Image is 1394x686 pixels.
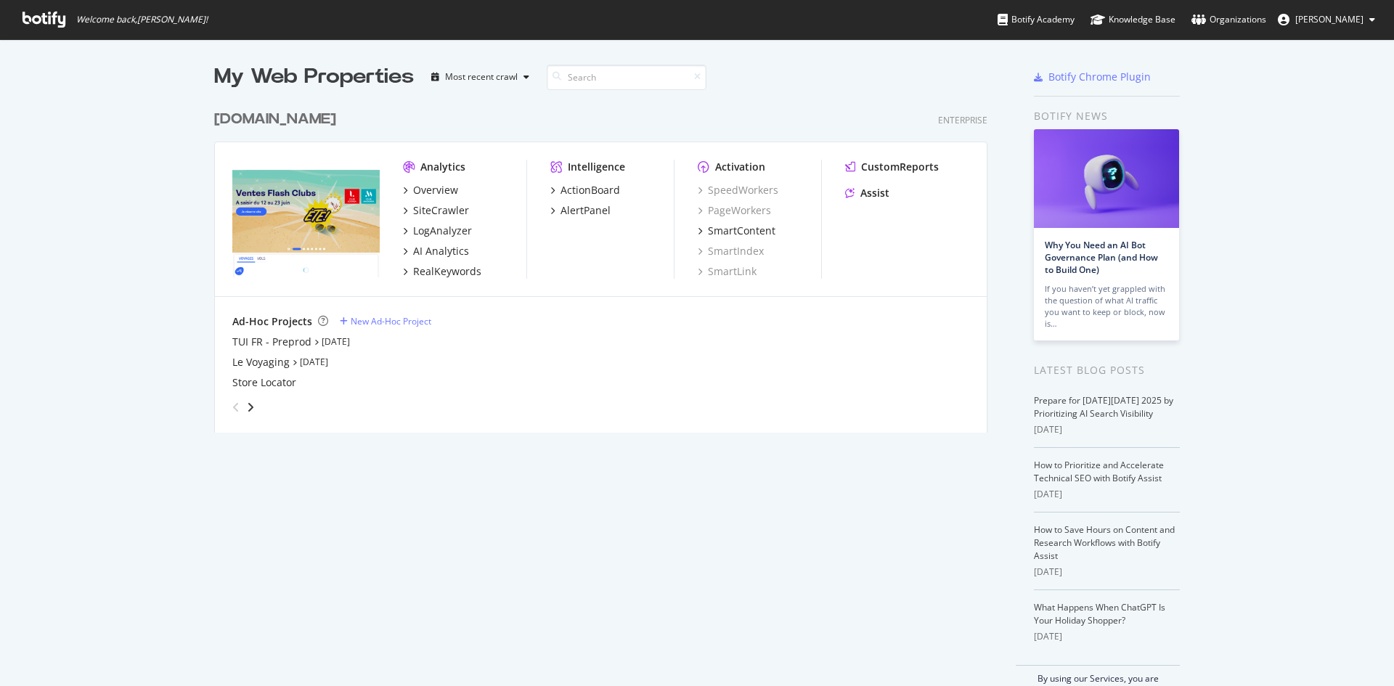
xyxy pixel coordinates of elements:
[351,315,431,327] div: New Ad-Hoc Project
[1048,70,1151,84] div: Botify Chrome Plugin
[698,264,757,279] a: SmartLink
[300,356,328,368] a: [DATE]
[214,109,342,130] a: [DOMAIN_NAME]
[403,203,469,218] a: SiteCrawler
[420,160,465,174] div: Analytics
[232,355,290,369] a: Le Voyaging
[227,396,245,419] div: angle-left
[322,335,350,348] a: [DATE]
[550,203,611,218] a: AlertPanel
[232,314,312,329] div: Ad-Hoc Projects
[76,14,208,25] span: Welcome back, [PERSON_NAME] !
[698,203,771,218] a: PageWorkers
[1295,13,1364,25] span: Anthony Rodrigues
[547,65,706,90] input: Search
[1034,488,1180,501] div: [DATE]
[413,224,472,238] div: LogAnalyzer
[214,91,999,433] div: grid
[413,203,469,218] div: SiteCrawler
[1034,459,1164,484] a: How to Prioritize and Accelerate Technical SEO with Botify Assist
[1034,523,1175,562] a: How to Save Hours on Content and Research Workflows with Botify Assist
[1045,239,1158,276] a: Why You Need an AI Bot Governance Plan (and How to Build One)
[938,114,987,126] div: Enterprise
[413,244,469,258] div: AI Analytics
[1191,12,1266,27] div: Organizations
[1034,129,1179,228] img: Why You Need an AI Bot Governance Plan (and How to Build One)
[550,183,620,197] a: ActionBoard
[232,160,380,277] img: tui.fr
[1266,8,1387,31] button: [PERSON_NAME]
[1034,394,1173,420] a: Prepare for [DATE][DATE] 2025 by Prioritizing AI Search Visibility
[214,109,336,130] div: [DOMAIN_NAME]
[232,335,311,349] a: TUI FR - Preprod
[1034,565,1180,579] div: [DATE]
[413,264,481,279] div: RealKeywords
[708,224,775,238] div: SmartContent
[232,375,296,390] a: Store Locator
[698,224,775,238] a: SmartContent
[1034,362,1180,378] div: Latest Blog Posts
[698,183,778,197] a: SpeedWorkers
[1034,423,1180,436] div: [DATE]
[1034,630,1180,643] div: [DATE]
[1034,70,1151,84] a: Botify Chrome Plugin
[403,264,481,279] a: RealKeywords
[561,203,611,218] div: AlertPanel
[845,186,889,200] a: Assist
[568,160,625,174] div: Intelligence
[698,244,764,258] a: SmartIndex
[845,160,939,174] a: CustomReports
[413,183,458,197] div: Overview
[403,183,458,197] a: Overview
[425,65,535,89] button: Most recent crawl
[860,186,889,200] div: Assist
[861,160,939,174] div: CustomReports
[1034,108,1180,124] div: Botify news
[245,400,256,415] div: angle-right
[403,244,469,258] a: AI Analytics
[1091,12,1175,27] div: Knowledge Base
[403,224,472,238] a: LogAnalyzer
[214,62,414,91] div: My Web Properties
[1034,601,1165,626] a: What Happens When ChatGPT Is Your Holiday Shopper?
[998,12,1075,27] div: Botify Academy
[340,315,431,327] a: New Ad-Hoc Project
[1045,283,1168,330] div: If you haven’t yet grappled with the question of what AI traffic you want to keep or block, now is…
[445,73,518,81] div: Most recent crawl
[561,183,620,197] div: ActionBoard
[715,160,765,174] div: Activation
